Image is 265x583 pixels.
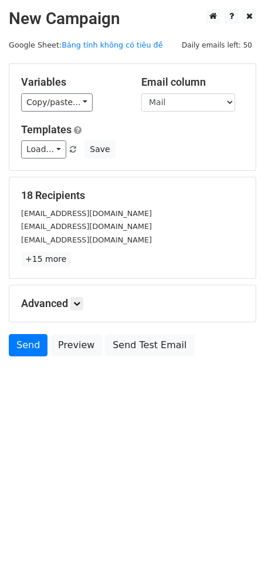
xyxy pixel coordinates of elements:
[178,41,256,49] a: Daily emails left: 50
[84,140,115,159] button: Save
[21,123,72,136] a: Templates
[105,334,194,356] a: Send Test Email
[21,140,66,159] a: Load...
[62,41,162,49] a: Bảng tính không có tiêu đề
[21,235,152,244] small: [EMAIL_ADDRESS][DOMAIN_NAME]
[9,9,256,29] h2: New Campaign
[21,297,244,310] h5: Advanced
[21,189,244,202] h5: 18 Recipients
[141,76,244,89] h5: Email column
[21,209,152,218] small: [EMAIL_ADDRESS][DOMAIN_NAME]
[206,527,265,583] iframe: Chat Widget
[21,222,152,231] small: [EMAIL_ADDRESS][DOMAIN_NAME]
[178,39,256,52] span: Daily emails left: 50
[9,41,163,49] small: Google Sheet:
[206,527,265,583] div: Tiện ích trò chuyện
[50,334,102,356] a: Preview
[21,76,124,89] h5: Variables
[21,93,93,112] a: Copy/paste...
[9,334,47,356] a: Send
[21,252,70,267] a: +15 more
